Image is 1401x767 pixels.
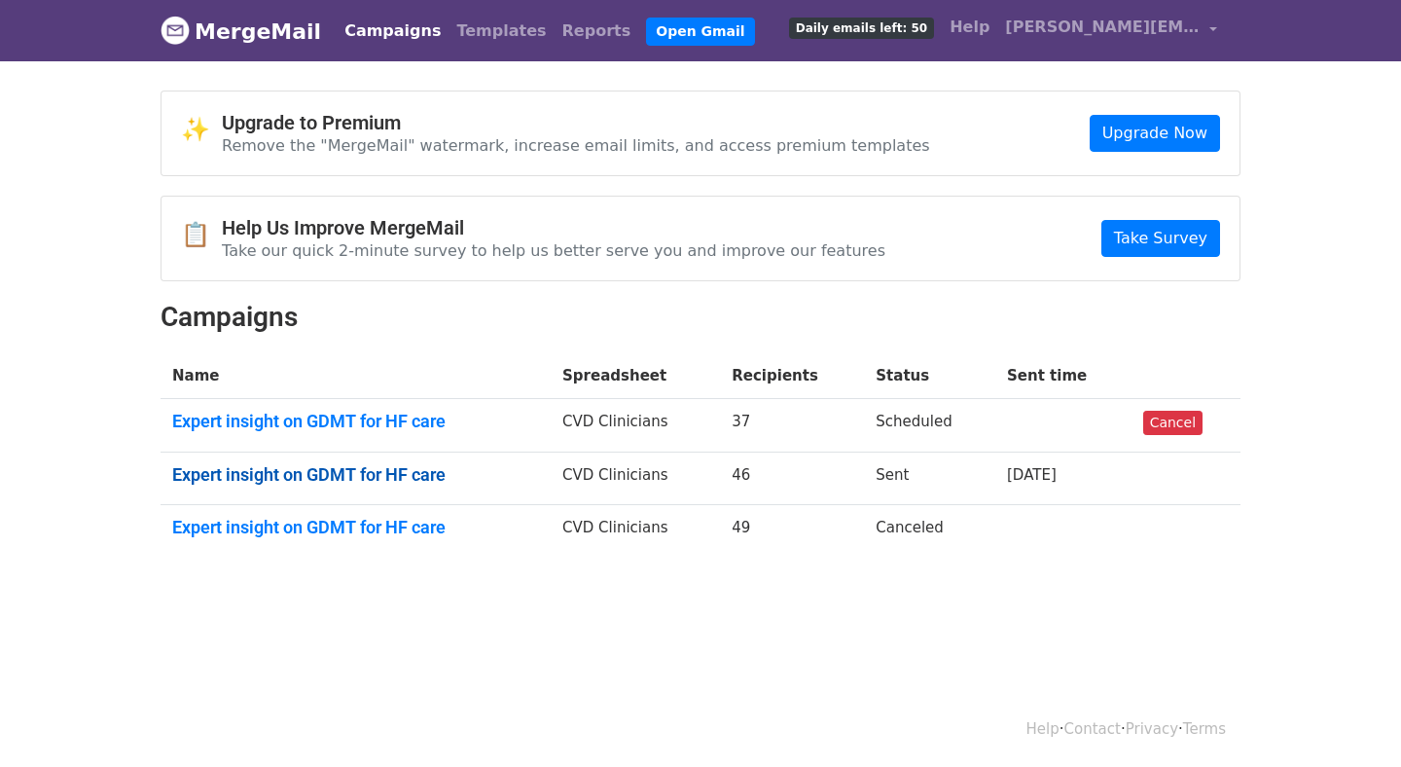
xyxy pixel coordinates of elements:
[181,116,222,144] span: ✨
[551,399,720,453] td: CVD Clinicians
[720,353,864,399] th: Recipients
[781,8,942,47] a: Daily emails left: 50
[995,353,1132,399] th: Sent time
[1101,220,1220,257] a: Take Survey
[864,452,995,505] td: Sent
[161,301,1240,334] h2: Campaigns
[864,399,995,453] td: Scheduled
[1064,720,1121,738] a: Contact
[172,464,539,486] a: Expert insight on GDMT for HF care
[555,12,639,51] a: Reports
[1304,674,1401,767] iframe: Chat Widget
[222,111,930,134] h4: Upgrade to Premium
[646,18,754,46] a: Open Gmail
[720,505,864,558] td: 49
[222,216,885,239] h4: Help Us Improve MergeMail
[161,353,551,399] th: Name
[720,399,864,453] td: 37
[181,221,222,249] span: 📋
[1007,466,1057,484] a: [DATE]
[1005,16,1200,39] span: [PERSON_NAME][EMAIL_ADDRESS][PERSON_NAME][DOMAIN_NAME]
[161,16,190,45] img: MergeMail logo
[222,240,885,261] p: Take our quick 2-minute survey to help us better serve you and improve our features
[161,11,321,52] a: MergeMail
[864,505,995,558] td: Canceled
[789,18,934,39] span: Daily emails left: 50
[337,12,449,51] a: Campaigns
[1090,115,1220,152] a: Upgrade Now
[942,8,997,47] a: Help
[864,353,995,399] th: Status
[551,353,720,399] th: Spreadsheet
[222,135,930,156] p: Remove the "MergeMail" watermark, increase email limits, and access premium templates
[1143,411,1203,435] a: Cancel
[1026,720,1060,738] a: Help
[1126,720,1178,738] a: Privacy
[720,452,864,505] td: 46
[551,505,720,558] td: CVD Clinicians
[449,12,554,51] a: Templates
[551,452,720,505] td: CVD Clinicians
[997,8,1225,54] a: [PERSON_NAME][EMAIL_ADDRESS][PERSON_NAME][DOMAIN_NAME]
[1183,720,1226,738] a: Terms
[172,517,539,538] a: Expert insight on GDMT for HF care
[172,411,539,432] a: Expert insight on GDMT for HF care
